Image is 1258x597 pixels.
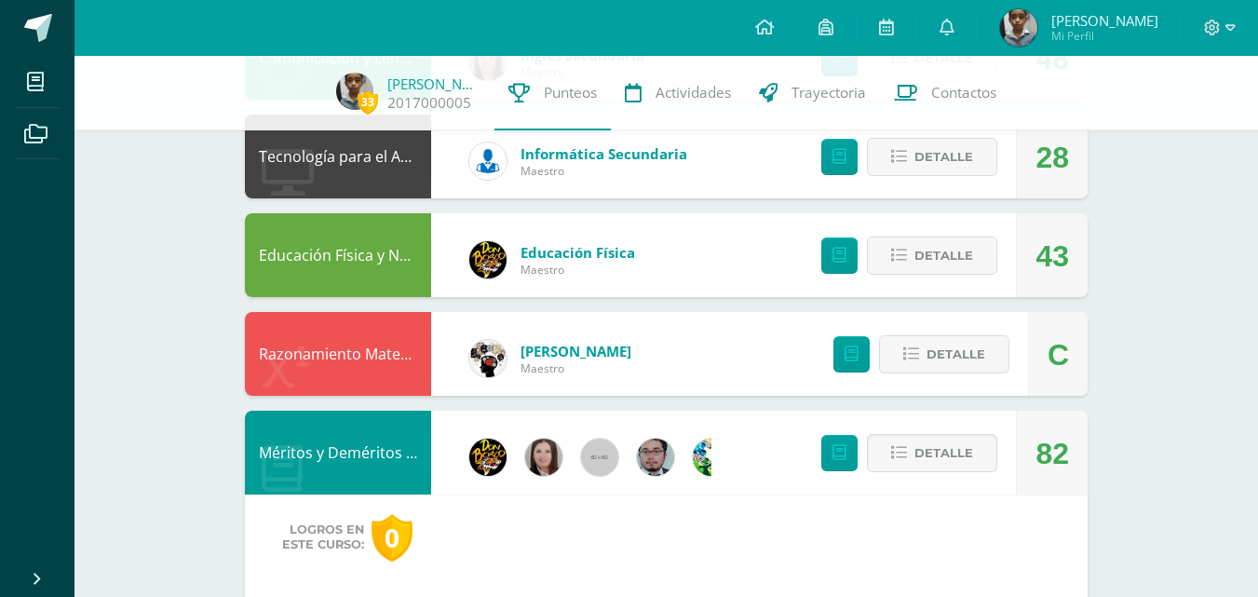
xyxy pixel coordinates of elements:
[581,439,618,476] img: 60x60
[693,439,730,476] img: 159e24a6ecedfdf8f489544946a573f0.png
[1051,28,1158,44] span: Mi Perfil
[469,241,507,278] img: eda3c0d1caa5ac1a520cf0290d7c6ae4.png
[656,83,731,102] span: Actividades
[791,83,866,102] span: Trayectoria
[867,237,997,275] button: Detalle
[469,439,507,476] img: eda3c0d1caa5ac1a520cf0290d7c6ae4.png
[611,56,745,130] a: Actividades
[245,213,431,297] div: Educación Física y Natación
[1000,9,1037,47] img: b3e9e708a5629e4d5d9c659c76c00622.png
[387,75,480,93] a: [PERSON_NAME]
[879,335,1009,373] button: Detalle
[544,83,597,102] span: Punteos
[358,90,378,114] span: 33
[521,144,687,163] span: Informática Secundaria
[245,312,431,396] div: Razonamiento Matemático
[525,439,562,476] img: 8af0450cf43d44e38c4a1497329761f3.png
[521,342,631,360] span: [PERSON_NAME]
[387,93,471,113] a: 2017000005
[1051,11,1158,30] span: [PERSON_NAME]
[469,142,507,180] img: 6ed6846fa57649245178fca9fc9a58dd.png
[521,243,635,262] span: Educación Física
[469,340,507,377] img: d172b984f1f79fc296de0e0b277dc562.png
[372,514,413,562] div: 0
[245,411,431,495] div: Méritos y Deméritos 1ro. Básico "C"
[336,73,373,110] img: b3e9e708a5629e4d5d9c659c76c00622.png
[521,163,687,179] span: Maestro
[867,434,997,472] button: Detalle
[637,439,674,476] img: 5fac68162d5e1b6fbd390a6ac50e103d.png
[914,238,973,273] span: Detalle
[931,83,996,102] span: Contactos
[1048,313,1069,397] div: C
[245,115,431,198] div: Tecnología para el Aprendizaje y la Comunicación (Informática)
[521,360,631,376] span: Maestro
[914,140,973,174] span: Detalle
[521,262,635,278] span: Maestro
[282,522,364,552] span: Logros en este curso:
[494,56,611,130] a: Punteos
[1035,214,1069,298] div: 43
[927,337,985,372] span: Detalle
[1035,115,1069,199] div: 28
[867,138,997,176] button: Detalle
[880,56,1010,130] a: Contactos
[1035,412,1069,495] div: 82
[745,56,880,130] a: Trayectoria
[914,436,973,470] span: Detalle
